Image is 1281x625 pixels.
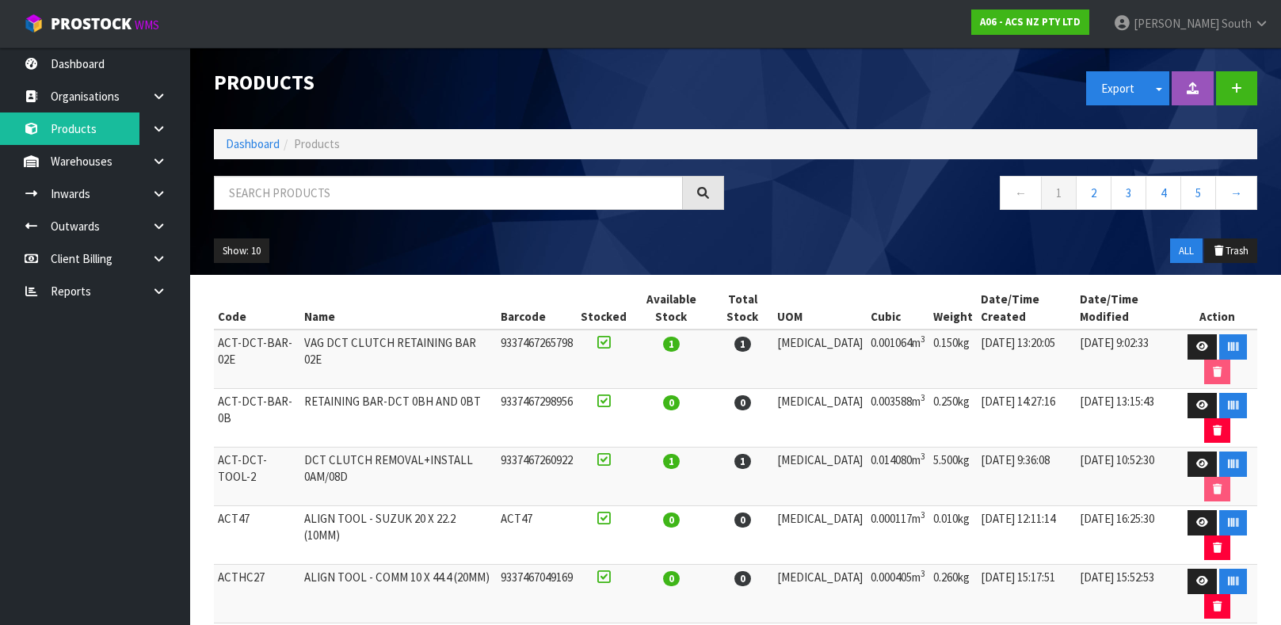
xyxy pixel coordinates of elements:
[977,506,1076,565] td: [DATE] 12:11:14
[734,513,751,528] span: 0
[1215,176,1257,210] a: →
[497,330,577,389] td: 9337467265798
[867,287,929,330] th: Cubic
[1086,71,1149,105] button: Export
[1134,16,1219,31] span: [PERSON_NAME]
[921,509,925,520] sup: 3
[734,337,751,352] span: 1
[135,17,159,32] small: WMS
[663,571,680,586] span: 0
[497,448,577,506] td: 9337467260922
[867,448,929,506] td: 0.014080m
[929,287,977,330] th: Weight
[214,448,300,506] td: ACT-DCT-TOOL-2
[734,571,751,586] span: 0
[1041,176,1077,210] a: 1
[1180,176,1216,210] a: 5
[711,287,772,330] th: Total Stock
[773,330,867,389] td: [MEDICAL_DATA]
[1076,176,1111,210] a: 2
[929,448,977,506] td: 5.500kg
[577,287,631,330] th: Stocked
[977,389,1076,448] td: [DATE] 14:27:16
[1076,565,1178,623] td: [DATE] 15:52:53
[214,389,300,448] td: ACT-DCT-BAR-0B
[214,506,300,565] td: ACT47
[214,176,683,210] input: Search products
[51,13,132,34] span: ProStock
[663,337,680,352] span: 1
[300,565,497,623] td: ALIGN TOOL - COMM 10 X 44.4 (20MM)
[1204,238,1257,264] button: Trash
[867,506,929,565] td: 0.000117m
[497,506,577,565] td: ACT47
[921,392,925,403] sup: 3
[977,448,1076,506] td: [DATE] 9:36:08
[977,330,1076,389] td: [DATE] 13:20:05
[1170,238,1203,264] button: ALL
[734,395,751,410] span: 0
[214,565,300,623] td: ACTHC27
[1178,287,1257,330] th: Action
[631,287,712,330] th: Available Stock
[980,15,1081,29] strong: A06 - ACS NZ PTY LTD
[1111,176,1146,210] a: 3
[867,330,929,389] td: 0.001064m
[214,330,300,389] td: ACT-DCT-BAR-02E
[300,287,497,330] th: Name
[773,287,867,330] th: UOM
[773,565,867,623] td: [MEDICAL_DATA]
[300,389,497,448] td: RETAINING BAR-DCT 0BH AND 0BT
[1146,176,1181,210] a: 4
[921,568,925,579] sup: 3
[226,136,280,151] a: Dashboard
[929,506,977,565] td: 0.010kg
[497,287,577,330] th: Barcode
[977,565,1076,623] td: [DATE] 15:17:51
[1076,330,1178,389] td: [DATE] 9:02:33
[921,451,925,462] sup: 3
[773,389,867,448] td: [MEDICAL_DATA]
[663,513,680,528] span: 0
[929,330,977,389] td: 0.150kg
[734,454,751,469] span: 1
[24,13,44,33] img: cube-alt.png
[1076,448,1178,506] td: [DATE] 10:52:30
[300,448,497,506] td: DCT CLUTCH REMOVAL+INSTALL 0AM/08D
[300,330,497,389] td: VAG DCT CLUTCH RETAINING BAR 02E
[1222,16,1252,31] span: South
[214,287,300,330] th: Code
[929,389,977,448] td: 0.250kg
[748,176,1258,215] nav: Page navigation
[294,136,340,151] span: Products
[773,506,867,565] td: [MEDICAL_DATA]
[1076,287,1178,330] th: Date/Time Modified
[1076,506,1178,565] td: [DATE] 16:25:30
[921,333,925,345] sup: 3
[214,238,269,264] button: Show: 10
[497,565,577,623] td: 9337467049169
[867,565,929,623] td: 0.000405m
[214,71,724,94] h1: Products
[867,389,929,448] td: 0.003588m
[773,448,867,506] td: [MEDICAL_DATA]
[971,10,1089,35] a: A06 - ACS NZ PTY LTD
[1076,389,1178,448] td: [DATE] 13:15:43
[663,395,680,410] span: 0
[497,389,577,448] td: 9337467298956
[663,454,680,469] span: 1
[300,506,497,565] td: ALIGN TOOL - SUZUK 20 X 22.2 (10MM)
[1000,176,1042,210] a: ←
[977,287,1076,330] th: Date/Time Created
[929,565,977,623] td: 0.260kg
